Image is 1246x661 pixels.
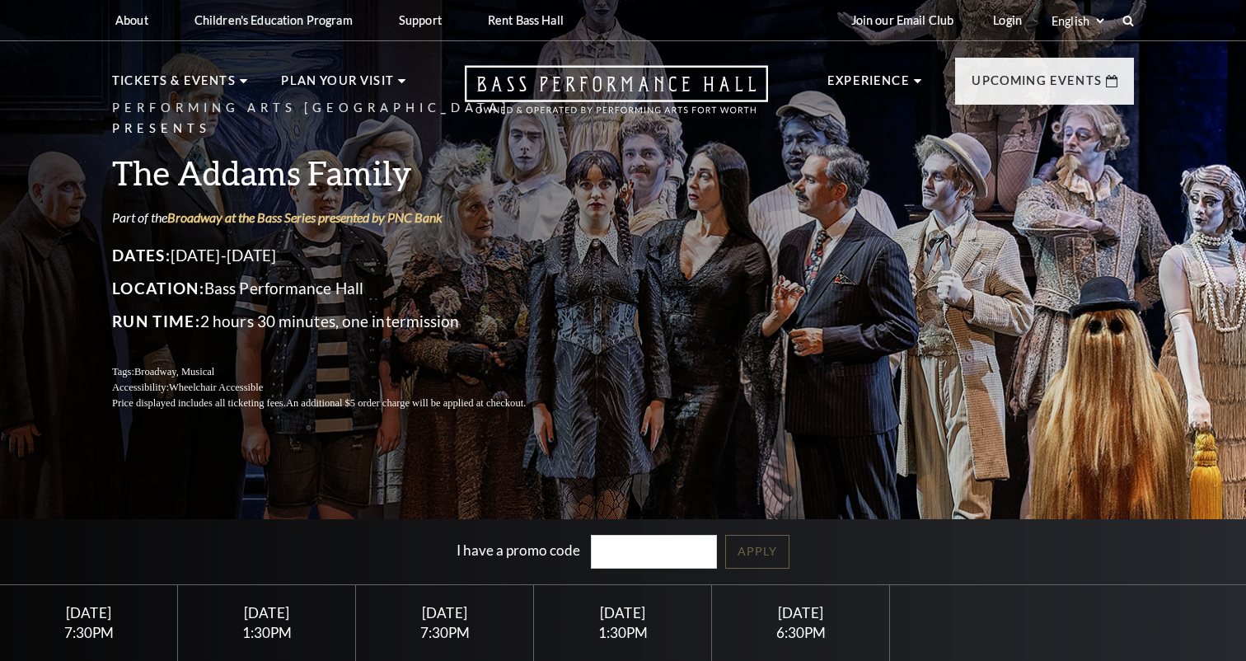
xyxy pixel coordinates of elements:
[554,604,692,621] div: [DATE]
[554,626,692,640] div: 1:30PM
[134,366,214,377] span: Broadway, Musical
[286,397,526,409] span: An additional $5 order charge will be applied at checkout.
[112,380,565,396] p: Accessibility:
[198,604,336,621] div: [DATE]
[112,275,565,302] p: Bass Performance Hall
[827,71,910,101] p: Experience
[732,604,870,621] div: [DATE]
[112,279,204,298] span: Location:
[112,242,565,269] p: [DATE]-[DATE]
[112,209,565,227] p: Part of the
[112,396,565,411] p: Price displayed includes all ticketing fees.
[20,626,158,640] div: 7:30PM
[376,604,514,621] div: [DATE]
[488,13,564,27] p: Rent Bass Hall
[194,13,353,27] p: Children's Education Program
[112,152,565,194] h3: The Addams Family
[1048,13,1107,29] select: Select:
[167,209,443,225] a: Broadway at the Bass Series presented by PNC Bank
[281,71,394,101] p: Plan Your Visit
[112,312,200,330] span: Run Time:
[115,13,148,27] p: About
[376,626,514,640] div: 7:30PM
[112,71,236,101] p: Tickets & Events
[112,246,171,265] span: Dates:
[399,13,442,27] p: Support
[112,308,565,335] p: 2 hours 30 minutes, one intermission
[112,364,565,380] p: Tags:
[198,626,336,640] div: 1:30PM
[732,626,870,640] div: 6:30PM
[20,604,158,621] div: [DATE]
[972,71,1102,101] p: Upcoming Events
[457,541,580,559] label: I have a promo code
[169,382,263,393] span: Wheelchair Accessible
